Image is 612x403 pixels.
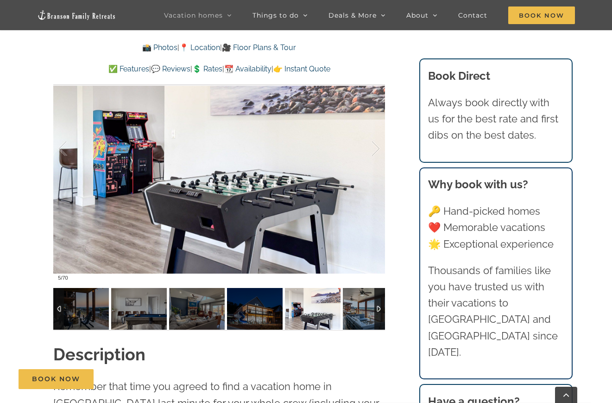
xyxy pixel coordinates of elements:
img: 078-Skye-Retreat-Branson-Family-Retreats-Table-Rock-Lake-vacation-home-1453-scaled.jpg-nggid04249... [227,288,283,330]
p: Always book directly with us for the best rate and first dibs on the best dates. [428,95,563,144]
a: 💬 Reviews [151,64,190,73]
span: Contact [458,12,487,19]
img: Branson Family Retreats Logo [37,10,116,20]
a: ✅ Features [108,64,149,73]
span: About [406,12,429,19]
a: 📸 Photos [142,43,177,52]
span: Book Now [508,6,575,24]
a: 📍 Location [179,43,220,52]
img: 054-Skye-Retreat-Branson-Family-Retreats-Table-Rock-Lake-vacation-home-1508-scaled.jpg-nggid04249... [343,288,398,330]
img: 00-Skye-Retreat-at-Table-Rock-Lake-1043-scaled.jpg-nggid042781-ngg0dyn-120x90-00f0w010c011r110f11... [285,288,341,330]
h3: Why book with us? [428,176,563,193]
a: 👉 Instant Quote [273,64,330,73]
a: 🎥 Floor Plans & Tour [222,43,296,52]
a: 💲 Rates [192,64,222,73]
b: Book Direct [428,69,490,83]
p: | | | | [53,63,385,75]
a: Book Now [19,369,94,389]
p: | | [53,42,385,54]
span: Vacation homes [164,12,223,19]
strong: Description [53,345,145,364]
a: 📆 Availability [224,64,271,73]
p: 🔑 Hand-picked homes ❤️ Memorable vacations 🌟 Exceptional experience [428,203,563,252]
span: Book Now [32,375,80,383]
img: 077-Skye-Retreat-Branson-Family-Retreats-Table-Rock-Lake-vacation-home-1433-scaled.jpg-nggid04254... [53,288,109,330]
img: Skye-Retreat-at-Table-Rock-Lake-3003-Edit-scaled.jpg-nggid042990-ngg0dyn-120x90-00f0w010c011r110f... [169,288,225,330]
span: Deals & More [328,12,377,19]
span: Things to do [252,12,299,19]
p: Thousands of families like you have trusted us with their vacations to [GEOGRAPHIC_DATA] and [GEO... [428,262,563,360]
img: 00-Skye-Retreat-at-Table-Rock-Lake-1040-scaled.jpg-nggid042779-ngg0dyn-120x90-00f0w010c011r110f11... [111,288,167,330]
